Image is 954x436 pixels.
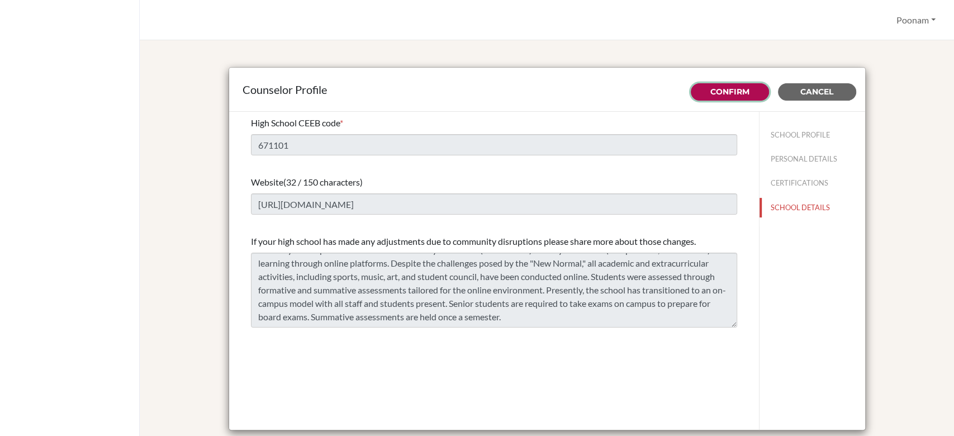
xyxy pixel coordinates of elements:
div: Counselor Profile [243,81,852,98]
textarea: Inventure Academy is currently open for on-campus classes and activities. The school temporarily ... [251,253,737,328]
button: PERSONAL DETAILS [760,149,865,169]
span: If your high school has made any adjustments due to community disruptions please share more about... [251,236,696,247]
span: Website [251,177,283,187]
button: Poonam [891,10,941,31]
button: CERTIFICATIONS [760,173,865,193]
button: SCHOOL PROFILE [760,125,865,145]
button: SCHOOL DETAILS [760,198,865,217]
span: (32 / 150 characters) [283,177,363,187]
span: High School CEEB code [251,117,340,128]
